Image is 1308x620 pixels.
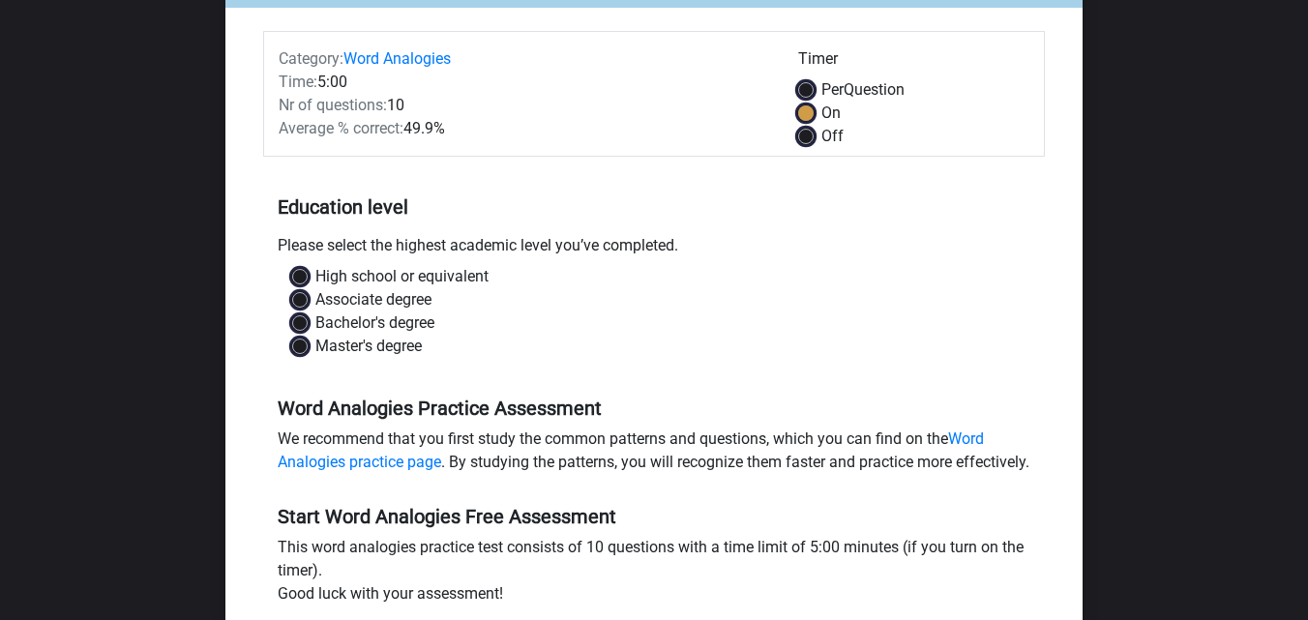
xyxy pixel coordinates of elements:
label: High school or equivalent [315,265,489,288]
h5: Start Word Analogies Free Assessment [278,505,1030,528]
label: Associate degree [315,288,431,311]
span: Per [821,80,844,99]
h5: Education level [278,188,1030,226]
a: Word Analogies [343,49,451,68]
div: This word analogies practice test consists of 10 questions with a time limit of 5:00 minutes (if ... [263,536,1045,613]
span: Average % correct: [279,119,403,137]
h5: Word Analogies Practice Assessment [278,397,1030,420]
div: Please select the highest academic level you’ve completed. [263,234,1045,265]
div: 10 [264,94,784,117]
div: 5:00 [264,71,784,94]
label: Off [821,125,844,148]
label: Question [821,78,905,102]
label: On [821,102,841,125]
span: Nr of questions: [279,96,387,114]
label: Master's degree [315,335,422,358]
span: Time: [279,73,317,91]
div: Timer [798,47,1029,78]
span: Category: [279,49,343,68]
label: Bachelor's degree [315,311,434,335]
div: We recommend that you first study the common patterns and questions, which you can find on the . ... [263,428,1045,482]
div: 49.9% [264,117,784,140]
